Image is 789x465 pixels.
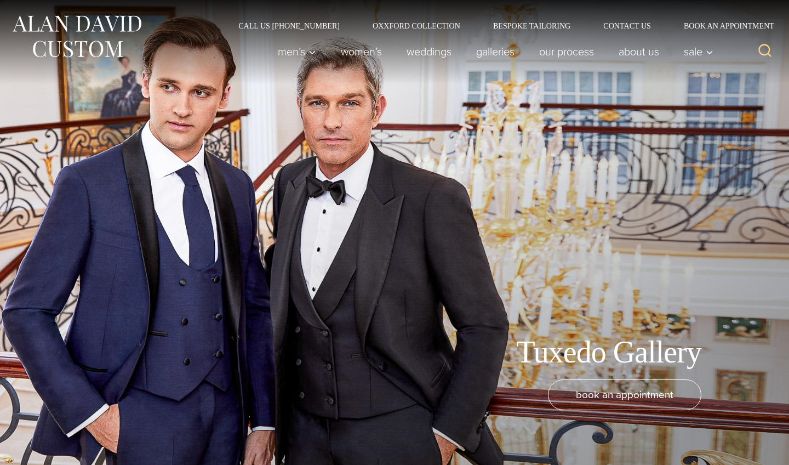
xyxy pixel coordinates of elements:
a: Call Us [PHONE_NUMBER] [222,22,356,30]
img: Alan David Custom [11,12,142,61]
a: Book an Appointment [667,22,778,30]
span: book an appointment [576,387,673,402]
a: Contact Us [587,22,667,30]
iframe: Opens a widget where you can chat to one of our agents [718,432,778,460]
a: book an appointment [548,379,701,410]
a: Oxxford Collection [356,22,477,30]
a: Women’s [329,41,395,63]
span: Sale [684,46,713,57]
a: Bespoke Tailoring [477,22,587,30]
h1: Tuxedo Gallery [516,334,701,371]
a: Galleries [464,41,527,63]
a: weddings [395,41,464,63]
span: Men’s [278,46,316,57]
nav: Secondary Navigation [222,22,778,30]
a: About Us [607,41,672,63]
button: View Search Form [752,38,778,65]
nav: Primary Navigation [266,41,719,63]
a: Our Process [527,41,607,63]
